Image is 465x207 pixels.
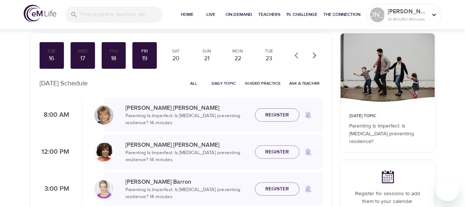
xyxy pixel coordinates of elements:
[135,54,154,63] div: 19
[24,5,56,22] img: logo
[286,11,317,18] span: 1% Challenge
[349,113,426,119] p: [DATE] Topic
[242,78,283,89] button: Guided Practice
[125,112,249,127] p: Parenting Is Imperfect: Is [MEDICAL_DATA] preventing resilience? · 14 minutes
[255,182,299,196] button: Register
[40,147,69,157] p: 12:00 PM
[299,106,317,124] span: Remind me when a class goes live every Friday at 8:00 AM
[125,177,249,186] p: [PERSON_NAME] Barron
[388,16,427,23] p: 14 Mindful Minutes
[73,48,92,54] div: Wed
[349,190,426,206] p: Register for sessions to add them to your calendar
[323,11,360,18] span: The Connection
[265,184,289,194] span: Register
[43,54,61,63] div: 16
[81,7,163,23] input: Find programs, teachers, etc...
[370,7,385,22] div: [PERSON_NAME]
[212,80,236,87] span: Daily Topic
[388,7,427,16] p: [PERSON_NAME]
[125,149,249,164] p: Parenting Is Imperfect: Is [MEDICAL_DATA] preventing resilience? · 14 minutes
[265,147,289,157] span: Register
[125,186,249,201] p: Parenting Is Imperfect: Is [MEDICAL_DATA] preventing resilience? · 14 minutes
[260,48,278,54] div: Tue
[94,179,114,198] img: kellyb.jpg
[229,54,247,63] div: 22
[104,48,123,54] div: Thu
[182,78,206,89] button: All
[125,140,249,149] p: [PERSON_NAME] [PERSON_NAME]
[178,11,196,18] span: Home
[94,105,114,125] img: Lisa_Wickham-min.jpg
[125,103,249,112] p: [PERSON_NAME] [PERSON_NAME]
[255,108,299,122] button: Register
[185,80,203,87] span: All
[104,54,123,63] div: 18
[94,142,114,162] img: Janet_Jackson-min.jpg
[73,54,92,63] div: 17
[286,78,323,89] button: Ask a Teacher
[265,111,289,120] span: Register
[299,180,317,198] span: Remind me when a class goes live every Friday at 3:00 PM
[229,48,247,54] div: Mon
[255,145,299,159] button: Register
[258,11,280,18] span: Teachers
[209,78,239,89] button: Daily Topic
[40,110,69,120] p: 8:00 AM
[166,54,185,63] div: 20
[260,54,278,63] div: 23
[289,80,320,87] span: Ask a Teacher
[40,184,69,194] p: 3:00 PM
[166,48,185,54] div: Sat
[198,54,216,63] div: 21
[135,48,154,54] div: Fri
[202,11,220,18] span: Live
[40,78,88,88] p: [DATE] Schedule
[198,48,216,54] div: Sun
[349,122,426,146] p: Parenting Is Imperfect: Is [MEDICAL_DATA] preventing resilience?
[226,11,252,18] span: On-Demand
[245,80,280,87] span: Guided Practice
[43,48,61,54] div: Tue
[435,177,459,201] iframe: Button to launch messaging window
[299,143,317,161] span: Remind me when a class goes live every Friday at 12:00 PM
